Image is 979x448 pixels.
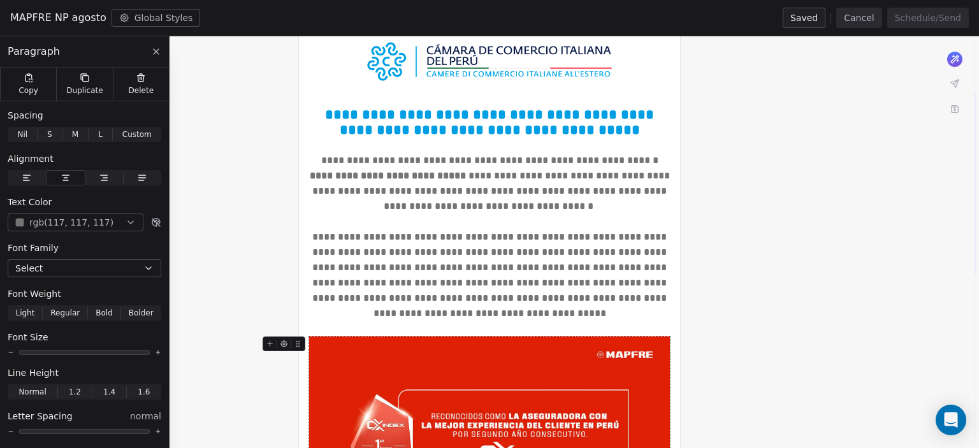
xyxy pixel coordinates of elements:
span: Select [15,262,43,275]
button: Schedule/Send [887,8,969,28]
button: Saved [783,8,825,28]
span: Delete [129,85,154,96]
button: Cancel [836,8,881,28]
span: Bolder [129,307,154,319]
span: L [98,129,103,140]
span: rgb(117, 117, 117) [29,216,113,229]
span: Regular [50,307,80,319]
span: Font Size [8,331,48,343]
span: Normal [18,386,46,398]
span: Letter Spacing [8,410,73,423]
span: Text Color [8,196,52,208]
button: rgb(117, 117, 117) [8,213,143,231]
span: 1.4 [103,386,115,398]
span: Duplicate [66,85,103,96]
span: Bold [96,307,113,319]
span: Nil [17,129,27,140]
span: M [72,129,78,140]
span: normal [130,410,161,423]
span: Alignment [8,152,54,165]
span: Custom [122,129,152,140]
span: Copy [18,85,38,96]
div: Open Intercom Messenger [936,405,966,435]
span: Font Weight [8,287,61,300]
span: 1.2 [69,386,81,398]
button: Global Styles [112,9,201,27]
span: Paragraph [8,44,60,59]
span: Spacing [8,109,43,122]
span: Line Height [8,366,59,379]
span: 1.6 [138,386,150,398]
span: S [47,129,52,140]
span: MAPFRE NP agosto [10,10,106,25]
span: Light [15,307,34,319]
span: Font Family [8,242,59,254]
